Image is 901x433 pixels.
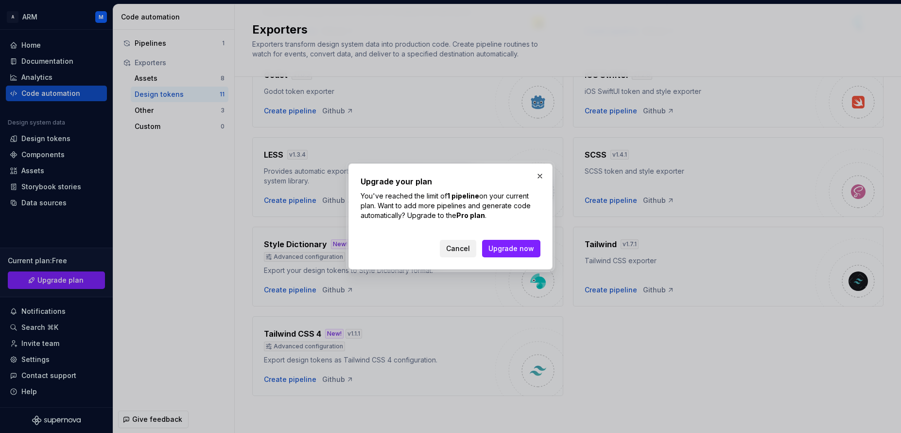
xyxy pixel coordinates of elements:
[482,240,540,257] button: Upgrade now
[488,244,534,253] span: Upgrade now
[446,244,470,253] span: Cancel
[456,211,485,219] b: Pro plan
[361,176,540,187] h2: Upgrade your plan
[361,191,540,220] p: You've reached the limit of on your current plan. Want to add more pipelines and generate code au...
[440,240,476,257] button: Cancel
[447,192,479,200] b: 1 pipeline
